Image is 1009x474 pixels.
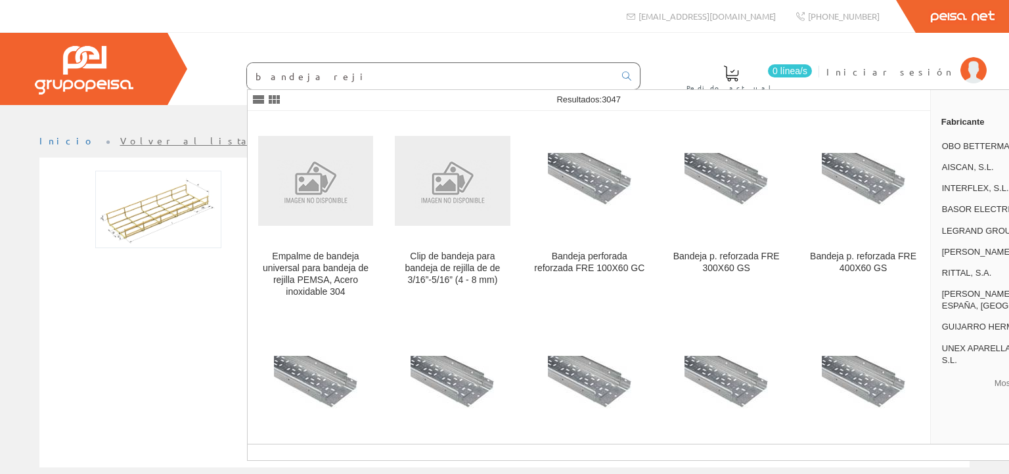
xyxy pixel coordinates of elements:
img: Clip de bandeja para bandeja de rejilla de de 3/16”-5/16” (4 - 8 mm) [395,136,510,226]
span: [PHONE_NUMBER] [808,11,880,22]
a: Volver al listado de productos [120,135,380,146]
div: Bandeja perforada reforzada FRE 100X60 GC [532,251,647,274]
span: Iniciar sesión [826,65,954,78]
img: Bandeja p. reforzada FRE 400X60 GS [822,153,905,209]
span: Pedido actual [686,81,776,95]
img: Bandeja p. reforzada FRE 300X60 GS [684,153,768,209]
span: 0 línea/s [768,64,812,77]
img: Bandeja p. reforzada FRE 500X60 GC [684,356,768,412]
div: Bandeja p. reforzada FRE 300X60 GS [669,251,784,274]
a: Bandeja p. reforzada FRE 300X60 GS Bandeja p. reforzada FRE 300X60 GS [658,112,794,313]
a: Bandeja p. reforzada FRE 400X60 GS Bandeja p. reforzada FRE 400X60 GS [795,112,931,313]
img: Bandeja p. reforzada FRE 500X60 GS [274,356,357,412]
a: Empalme de bandeja universal para bandeja de rejilla PEMSA, Acero inoxidable 304 Empalme de bande... [248,112,384,313]
img: Bandeja perforada reforzada FRE 100X60 GC [548,153,631,209]
span: [EMAIL_ADDRESS][DOMAIN_NAME] [639,11,776,22]
a: Bandeja perforada reforzada FRE 100X60 GC Bandeja perforada reforzada FRE 100X60 GC [522,112,658,313]
div: Empalme de bandeja universal para bandeja de rejilla PEMSA, Acero inoxidable 304 [258,251,373,298]
input: Buscar ... [247,63,614,89]
img: Bandeja p. reforzada FRE 600X60 GS [411,356,494,412]
img: Empalme de bandeja universal para bandeja de rejilla PEMSA, Acero inoxidable 304 [258,136,373,226]
img: Foto artículo Bandeja rejilla 60x60 inox (192x117.85714285714) [95,171,221,248]
img: Bandeja p. reforzada FRE 150X100 GC [822,356,905,412]
img: Bandeja p. reforzada FRE 150X60 GC [548,356,631,412]
div: Clip de bandeja para bandeja de rejilla de de 3/16”-5/16” (4 - 8 mm) [395,251,510,286]
a: Clip de bandeja para bandeja de rejilla de de 3/16”-5/16” (4 - 8 mm) Clip de bandeja para bandeja... [384,112,520,313]
a: Iniciar sesión [826,54,987,67]
span: Resultados: [556,95,621,104]
a: Inicio [39,135,95,146]
img: Grupo Peisa [35,46,133,95]
div: Bandeja p. reforzada FRE 400X60 GS [805,251,920,274]
span: 3047 [602,95,621,104]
